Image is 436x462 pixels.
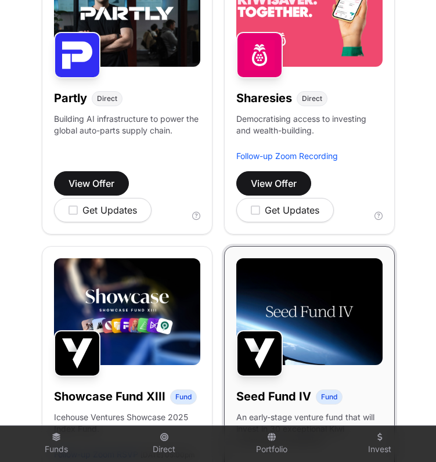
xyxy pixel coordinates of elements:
h1: Showcase Fund XIII [54,388,165,405]
a: Follow-up Zoom Recording [236,151,338,161]
span: View Offer [251,176,297,190]
button: Get Updates [54,198,152,222]
img: Sharesies [236,32,283,78]
span: View Offer [69,176,114,190]
span: Fund [321,392,337,402]
iframe: Chat Widget [378,406,436,462]
button: Get Updates [236,198,334,222]
img: Seed-Fund-4_Banner.jpg [236,258,383,365]
h1: Seed Fund IV [236,388,311,405]
a: Portfolio [223,428,322,460]
span: Direct [97,94,117,103]
div: Get Updates [251,203,319,217]
p: Building AI infrastructure to power the global auto-parts supply chain. [54,113,200,150]
img: Seed Fund IV [236,330,283,377]
p: Democratising access to investing and wealth-building. [236,113,383,150]
img: Showcase Fund XIII [54,330,100,377]
img: Partly [54,32,100,78]
p: An early-stage venture fund that will invest in 30 exceptional Kiwi technology companies. [236,412,383,446]
p: Icehouse Ventures Showcase 2025 Index Fund. [54,412,200,435]
button: View Offer [236,171,311,196]
a: Invest [330,428,429,460]
a: Funds [7,428,106,460]
span: Fund [175,392,192,402]
h1: Partly [54,90,87,106]
a: Direct [115,428,214,460]
img: Showcase-Fund-Banner-1.jpg [54,258,200,365]
span: Direct [302,94,322,103]
h1: Sharesies [236,90,292,106]
button: View Offer [54,171,129,196]
div: Get Updates [69,203,137,217]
